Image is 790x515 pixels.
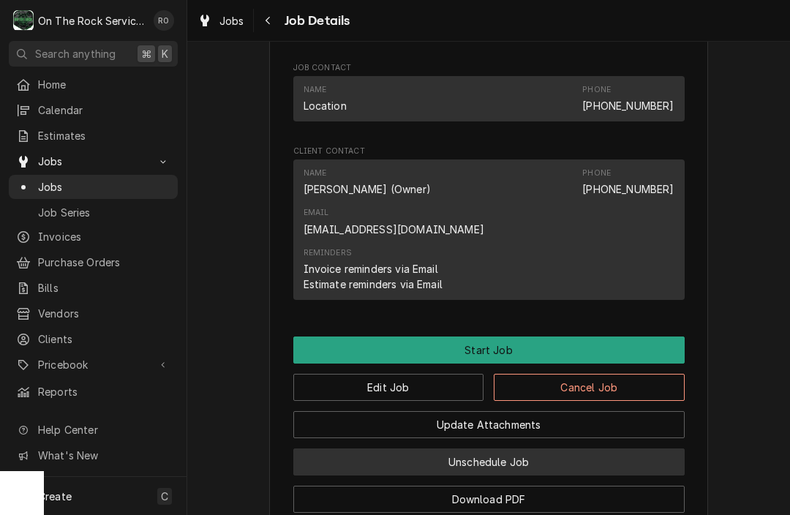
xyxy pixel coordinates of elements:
[293,146,685,157] span: Client Contact
[257,9,280,32] button: Navigate back
[304,247,443,292] div: Reminders
[38,280,170,296] span: Bills
[304,207,484,236] div: Email
[293,146,685,306] div: Client Contact
[38,154,148,169] span: Jobs
[582,99,674,112] a: [PHONE_NUMBER]
[293,159,685,299] div: Contact
[13,10,34,31] div: O
[582,183,674,195] a: [PHONE_NUMBER]
[38,255,170,270] span: Purchase Orders
[9,418,178,442] a: Go to Help Center
[293,364,685,401] div: Button Group Row
[293,448,685,475] button: Unschedule Job
[141,46,151,61] span: ⌘
[38,179,170,195] span: Jobs
[9,41,178,67] button: Search anything⌘K
[304,168,431,197] div: Name
[304,84,327,96] div: Name
[9,225,178,249] a: Invoices
[38,306,170,321] span: Vendors
[293,159,685,306] div: Client Contact List
[304,168,327,179] div: Name
[9,353,178,377] a: Go to Pricebook
[38,102,170,118] span: Calendar
[38,490,72,503] span: Create
[304,277,443,292] div: Estimate reminders via Email
[293,475,685,513] div: Button Group Row
[304,181,431,197] div: [PERSON_NAME] (Owner)
[38,357,148,372] span: Pricebook
[154,10,174,31] div: RO
[9,72,178,97] a: Home
[9,124,178,148] a: Estimates
[13,10,34,31] div: On The Rock Services's Avatar
[304,223,484,236] a: [EMAIL_ADDRESS][DOMAIN_NAME]
[582,168,674,197] div: Phone
[304,98,347,113] div: Location
[38,384,170,399] span: Reports
[38,331,170,347] span: Clients
[293,411,685,438] button: Update Attachments
[9,380,178,404] a: Reports
[162,46,168,61] span: K
[38,448,169,463] span: What's New
[582,84,674,113] div: Phone
[38,128,170,143] span: Estimates
[293,401,685,438] div: Button Group Row
[293,438,685,475] div: Button Group Row
[38,205,170,220] span: Job Series
[293,62,685,74] span: Job Contact
[161,489,168,504] span: C
[293,337,685,364] button: Start Job
[280,11,350,31] span: Job Details
[293,337,685,364] div: Button Group Row
[38,229,170,244] span: Invoices
[9,98,178,122] a: Calendar
[293,62,685,128] div: Job Contact
[494,374,685,401] button: Cancel Job
[154,10,174,31] div: Rich Ortega's Avatar
[582,168,611,179] div: Phone
[9,250,178,274] a: Purchase Orders
[293,76,685,127] div: Job Contact List
[9,149,178,173] a: Go to Jobs
[304,207,329,219] div: Email
[304,247,352,259] div: Reminders
[9,327,178,351] a: Clients
[9,200,178,225] a: Job Series
[293,76,685,121] div: Contact
[38,13,146,29] div: On The Rock Services
[219,13,244,29] span: Jobs
[293,337,685,513] div: Button Group
[582,84,611,96] div: Phone
[9,175,178,199] a: Jobs
[38,422,169,437] span: Help Center
[304,261,438,277] div: Invoice reminders via Email
[293,374,484,401] button: Edit Job
[9,276,178,300] a: Bills
[293,486,685,513] button: Download PDF
[35,46,116,61] span: Search anything
[192,9,250,33] a: Jobs
[304,84,347,113] div: Name
[9,443,178,467] a: Go to What's New
[38,77,170,92] span: Home
[9,301,178,326] a: Vendors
